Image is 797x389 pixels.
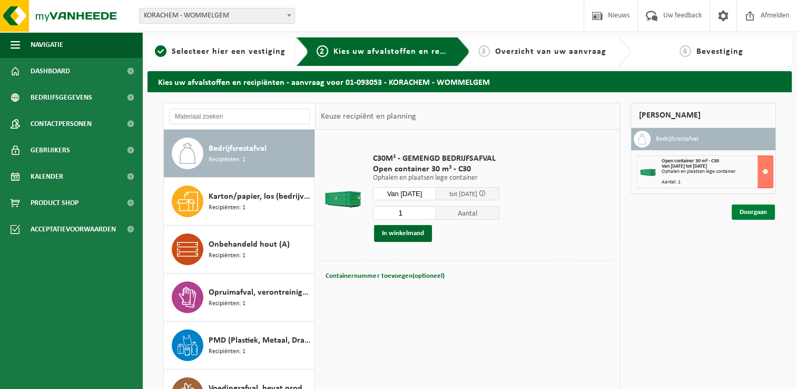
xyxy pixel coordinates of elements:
[374,225,432,242] button: In winkelmand
[209,203,245,213] span: Recipiënten: 1
[31,216,116,242] span: Acceptatievoorwaarden
[164,226,315,274] button: Onbehandeld hout (A) Recipiënten: 1
[155,45,166,57] span: 1
[478,45,490,57] span: 3
[209,334,312,347] span: PMD (Plastiek, Metaal, Drankkartons) (bedrijven)
[662,180,773,185] div: Aantal: 1
[31,32,63,58] span: Navigatie
[680,45,691,57] span: 4
[209,347,245,357] span: Recipiënten: 1
[172,47,286,56] span: Selecteer hier een vestiging
[662,158,719,164] span: Open container 30 m³ - C30
[209,155,245,165] span: Recipiënten: 1
[31,163,63,190] span: Kalender
[169,109,310,124] input: Materiaal zoeken
[209,286,312,299] span: Opruimafval, verontreinigd, ontvlambaar
[449,191,477,198] span: tot [DATE]
[732,205,775,220] a: Doorgaan
[662,163,707,169] strong: Van [DATE] tot [DATE]
[209,299,245,309] span: Recipiënten: 1
[326,273,444,279] span: Containernummer toevoegen(optioneel)
[656,131,698,148] h3: Bedrijfsrestafval
[31,111,92,137] span: Contactpersonen
[317,45,328,57] span: 2
[662,169,773,174] div: Ophalen en plaatsen lege container
[324,269,445,284] button: Containernummer toevoegen(optioneel)
[333,47,478,56] span: Kies uw afvalstoffen en recipiënten
[209,190,312,203] span: Karton/papier, los (bedrijven)
[139,8,295,24] span: KORACHEM - WOMMELGEM
[631,103,776,128] div: [PERSON_NAME]
[164,322,315,369] button: PMD (Plastiek, Metaal, Drankkartons) (bedrijven) Recipiënten: 1
[164,130,315,178] button: Bedrijfsrestafval Recipiënten: 1
[373,187,436,200] input: Selecteer datum
[316,103,421,130] div: Keuze recipiënt en planning
[495,47,606,56] span: Overzicht van uw aanvraag
[696,47,743,56] span: Bevestiging
[209,251,245,261] span: Recipiënten: 1
[153,45,288,58] a: 1Selecteer hier een vestiging
[209,142,267,155] span: Bedrijfsrestafval
[164,178,315,226] button: Karton/papier, los (bedrijven) Recipiënten: 1
[140,8,294,23] span: KORACHEM - WOMMELGEM
[31,190,78,216] span: Product Shop
[436,206,499,220] span: Aantal
[31,84,92,111] span: Bedrijfsgegevens
[373,153,499,164] span: C30M³ - GEMENGD BEDRIJFSAFVAL
[209,238,290,251] span: Onbehandeld hout (A)
[373,164,499,174] span: Open container 30 m³ - C30
[373,174,499,182] p: Ophalen en plaatsen lege container
[147,71,792,92] h2: Kies uw afvalstoffen en recipiënten - aanvraag voor 01-093053 - KORACHEM - WOMMELGEM
[31,137,70,163] span: Gebruikers
[164,274,315,322] button: Opruimafval, verontreinigd, ontvlambaar Recipiënten: 1
[31,58,70,84] span: Dashboard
